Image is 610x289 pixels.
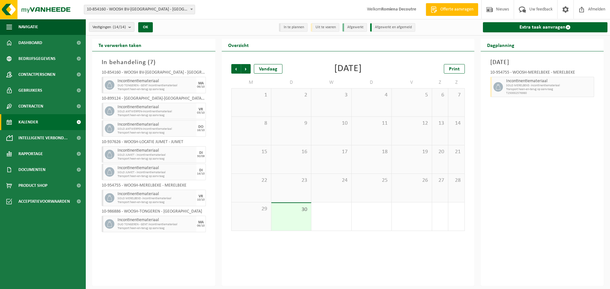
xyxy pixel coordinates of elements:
[197,111,205,115] div: 03/10
[395,148,428,155] span: 19
[118,122,195,127] span: Incontinentiemateriaal
[506,88,593,91] span: Transport heen-en-terug op aanvraag
[451,177,461,184] span: 28
[342,23,367,32] li: Afgewerkt
[118,105,195,110] span: Incontinentiemateriaal
[18,35,42,51] span: Dashboard
[84,5,195,14] span: 10-854160 - WOOSH BV-GENT - GENT
[92,39,148,51] h2: Te verwerken taken
[102,58,206,67] h3: In behandeling ( )
[113,25,126,29] count: (14/14)
[231,64,241,74] span: Vorige
[274,148,308,155] span: 16
[18,51,56,67] span: Bedrijfsgegevens
[444,64,465,74] a: Print
[451,92,461,99] span: 7
[395,120,428,127] span: 12
[118,84,195,88] span: DUO TONGEREN - GENT incontinentiemateriaal
[89,22,134,32] button: Vestigingen(14/14)
[355,120,388,127] span: 11
[92,23,126,32] span: Vestigingen
[235,148,268,155] span: 15
[274,92,308,99] span: 2
[435,177,445,184] span: 27
[490,70,594,77] div: 10-954755 - WOOSH-MERELBEKE - MERELBEKE
[199,151,203,155] div: DI
[451,120,461,127] span: 14
[235,177,268,184] span: 22
[102,209,206,216] div: 10-986886 - WOOSH-TONGEREN - [GEOGRAPHIC_DATA]
[118,114,195,117] span: Transport heen-en-terug op aanvraag
[18,130,68,146] span: Intelligente verbond...
[199,194,203,198] div: VR
[18,98,43,114] span: Contracten
[352,77,392,88] td: D
[197,224,205,227] div: 06/10
[235,206,268,213] span: 29
[102,183,206,190] div: 10-954755 - WOOSH-MERELBEKE - MERELBEKE
[315,148,348,155] span: 17
[274,206,308,213] span: 30
[199,168,203,172] div: DI
[395,92,428,99] span: 5
[315,177,348,184] span: 24
[102,70,206,77] div: 10-854160 - WOOSH BV-[GEOGRAPHIC_DATA] - [GEOGRAPHIC_DATA]
[118,110,195,114] span: SOLO ANTWERPEN-incontinentiemateriaal
[18,178,47,194] span: Product Shop
[118,227,195,230] span: Transport heen-en-terug op aanvraag
[118,88,195,91] span: Transport heen-en-terug op aanvraag
[235,92,268,99] span: 1
[435,120,445,127] span: 13
[254,64,282,74] div: Vandaag
[118,200,195,204] span: Transport heen-en-terug op aanvraag
[449,67,460,72] span: Print
[355,177,388,184] span: 25
[18,67,55,82] span: Contactpersonen
[426,3,478,16] a: Offerte aanvragen
[448,77,464,88] td: Z
[370,23,415,32] li: Afgewerkt en afgemeld
[150,59,153,66] span: 7
[118,197,195,200] span: SOLO MERELBEKE- incontinentiemateriaal
[235,120,268,127] span: 8
[18,194,70,209] span: Acceptatievoorwaarden
[481,39,521,51] h2: Dagplanning
[18,114,38,130] span: Kalender
[355,92,388,99] span: 4
[118,79,195,84] span: Incontinentiemateriaal
[506,79,593,84] span: Incontinentiemateriaal
[102,140,206,146] div: 10-937626 - WOOSH-LOCATIE JUMET - JUMET
[311,77,351,88] td: W
[118,157,195,161] span: Transport heen-en-terug op aanvraag
[395,177,428,184] span: 26
[315,120,348,127] span: 10
[197,155,205,158] div: 30/09
[118,166,195,171] span: Incontinentiemateriaal
[118,153,195,157] span: SOLO JUMET - incontinentiemateriaal
[198,220,204,224] div: MA
[18,162,45,178] span: Documenten
[118,131,195,135] span: Transport heen-en-terug op aanvraag
[118,174,195,178] span: Transport heen-en-terug op aanvraag
[311,23,339,32] li: Uit te voeren
[435,148,445,155] span: 20
[138,22,153,32] button: OK
[18,82,42,98] span: Gebruikers
[435,92,445,99] span: 6
[118,192,195,197] span: Incontinentiemateriaal
[506,84,593,88] span: SOLO MERELBEKE- incontinentiemateriaal
[102,96,206,103] div: 10-899124 - [GEOGRAPHIC_DATA]-[GEOGRAPHIC_DATA] [GEOGRAPHIC_DATA] - [GEOGRAPHIC_DATA]
[392,77,432,88] td: V
[197,129,205,132] div: 16/10
[274,177,308,184] span: 23
[197,172,205,175] div: 14/10
[241,64,251,74] span: Volgende
[198,82,204,85] div: MA
[451,148,461,155] span: 21
[439,6,475,13] span: Offerte aanvragen
[18,146,43,162] span: Rapportage
[18,19,38,35] span: Navigatie
[279,23,308,32] li: In te plannen
[118,148,195,153] span: Incontinentiemateriaal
